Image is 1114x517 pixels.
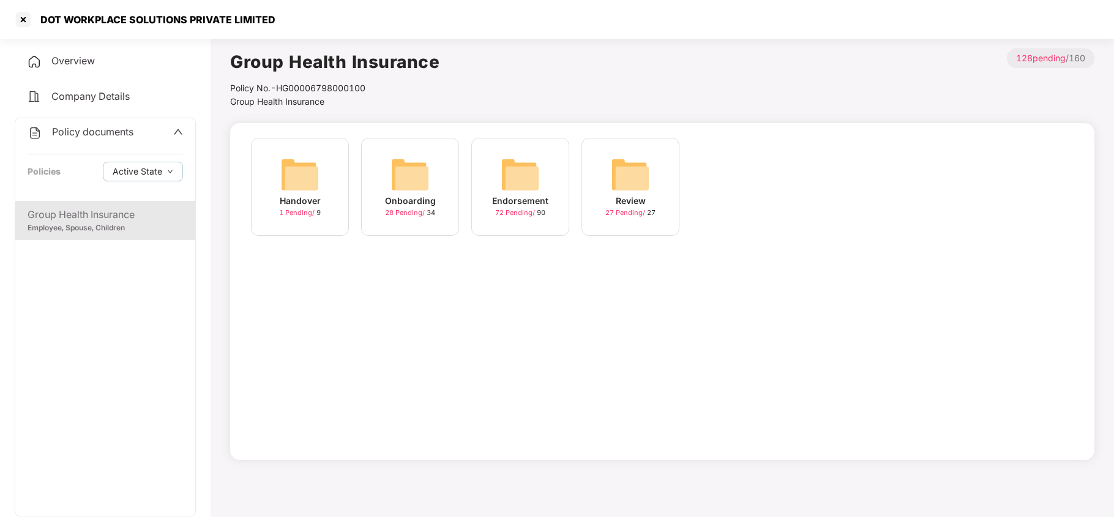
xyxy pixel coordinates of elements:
div: Endorsement [492,194,548,208]
div: Onboarding [385,194,436,208]
span: 128 pending [1016,53,1066,63]
div: 27 [605,208,656,218]
img: svg+xml;base64,PHN2ZyB4bWxucz0iaHR0cDovL3d3dy53My5vcmcvMjAwMC9zdmciIHdpZHRoPSI2NCIgaGVpZ2h0PSI2NC... [611,155,650,194]
span: Company Details [51,90,130,102]
h1: Group Health Insurance [230,48,439,75]
div: 9 [279,208,321,218]
button: Active Statedown [103,162,183,181]
div: Policies [28,165,61,178]
span: 1 Pending / [279,208,316,217]
img: svg+xml;base64,PHN2ZyB4bWxucz0iaHR0cDovL3d3dy53My5vcmcvMjAwMC9zdmciIHdpZHRoPSIyNCIgaGVpZ2h0PSIyNC... [27,89,42,104]
div: Group Health Insurance [28,207,183,222]
img: svg+xml;base64,PHN2ZyB4bWxucz0iaHR0cDovL3d3dy53My5vcmcvMjAwMC9zdmciIHdpZHRoPSI2NCIgaGVpZ2h0PSI2NC... [280,155,320,194]
span: 27 Pending / [605,208,647,217]
span: Policy documents [52,126,133,138]
span: Group Health Insurance [230,96,324,107]
p: / 160 [1007,48,1094,68]
img: svg+xml;base64,PHN2ZyB4bWxucz0iaHR0cDovL3d3dy53My5vcmcvMjAwMC9zdmciIHdpZHRoPSIyNCIgaGVpZ2h0PSIyNC... [28,126,42,140]
span: 28 Pending / [385,208,427,217]
img: svg+xml;base64,PHN2ZyB4bWxucz0iaHR0cDovL3d3dy53My5vcmcvMjAwMC9zdmciIHdpZHRoPSI2NCIgaGVpZ2h0PSI2NC... [501,155,540,194]
img: svg+xml;base64,PHN2ZyB4bWxucz0iaHR0cDovL3d3dy53My5vcmcvMjAwMC9zdmciIHdpZHRoPSIyNCIgaGVpZ2h0PSIyNC... [27,55,42,69]
span: 72 Pending / [495,208,537,217]
div: Policy No.- HG00006798000100 [230,81,439,95]
div: Employee, Spouse, Children [28,222,183,234]
div: Review [616,194,646,208]
div: Handover [280,194,321,208]
span: up [173,127,183,137]
img: svg+xml;base64,PHN2ZyB4bWxucz0iaHR0cDovL3d3dy53My5vcmcvMjAwMC9zdmciIHdpZHRoPSI2NCIgaGVpZ2h0PSI2NC... [391,155,430,194]
span: Overview [51,55,95,67]
span: down [167,168,173,175]
span: Active State [113,165,162,178]
div: 34 [385,208,435,218]
div: 90 [495,208,545,218]
div: DOT WORKPLACE SOLUTIONS PRIVATE LIMITED [33,13,275,26]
